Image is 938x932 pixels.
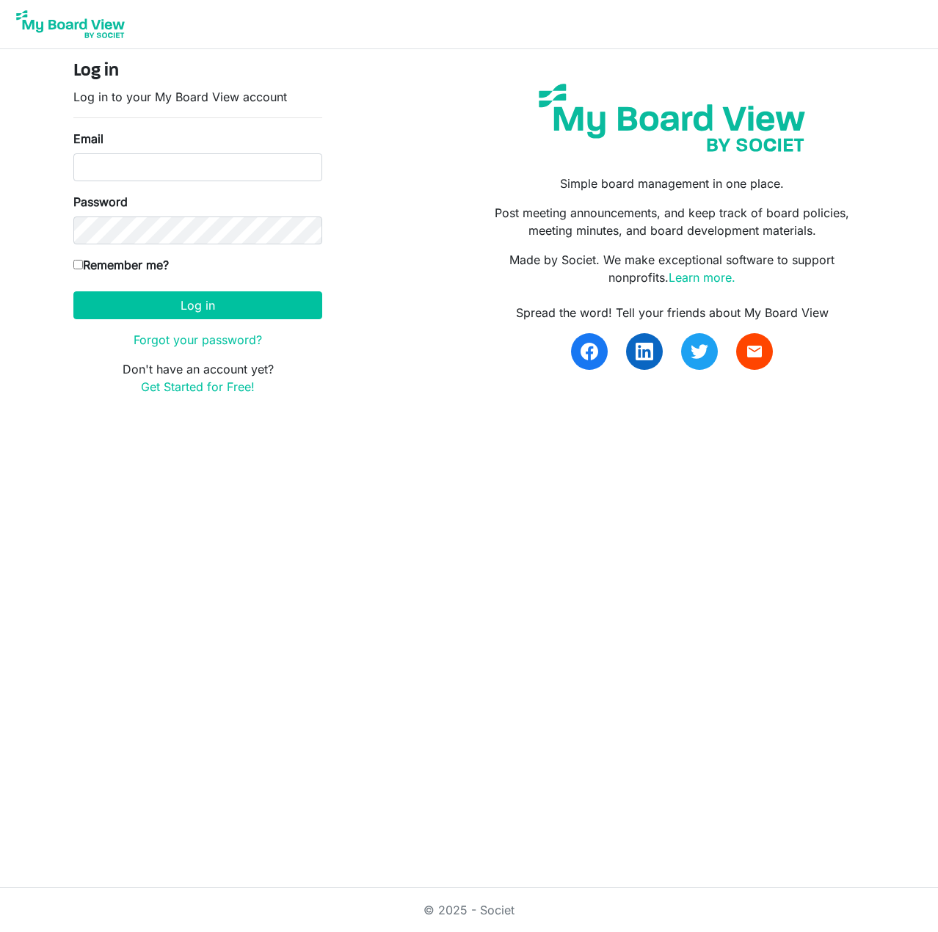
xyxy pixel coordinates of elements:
label: Email [73,130,103,148]
label: Password [73,193,128,211]
img: linkedin.svg [636,343,653,360]
p: Post meeting announcements, and keep track of board policies, meeting minutes, and board developm... [480,204,865,239]
label: Remember me? [73,256,169,274]
input: Remember me? [73,260,83,269]
img: facebook.svg [581,343,598,360]
p: Don't have an account yet? [73,360,322,396]
a: email [736,333,773,370]
a: © 2025 - Societ [423,903,515,917]
p: Log in to your My Board View account [73,88,322,106]
p: Simple board management in one place. [480,175,865,192]
p: Made by Societ. We make exceptional software to support nonprofits. [480,251,865,286]
a: Learn more. [669,270,735,285]
div: Spread the word! Tell your friends about My Board View [480,304,865,321]
img: twitter.svg [691,343,708,360]
img: My Board View Logo [12,6,129,43]
button: Log in [73,291,322,319]
h4: Log in [73,61,322,82]
a: Get Started for Free! [141,379,255,394]
img: my-board-view-societ.svg [528,73,816,163]
a: Forgot your password? [134,332,262,347]
span: email [746,343,763,360]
